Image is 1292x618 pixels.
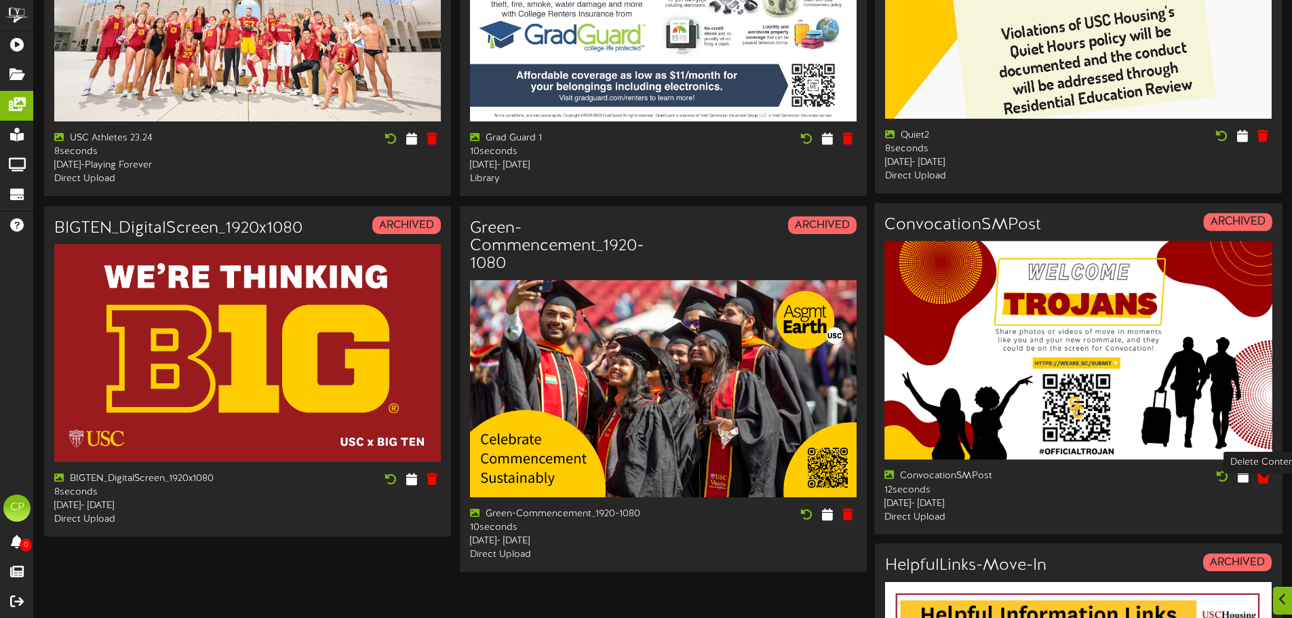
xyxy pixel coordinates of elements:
[1211,216,1266,228] strong: ARCHIVED
[885,557,1046,575] h3: HelpfulLinks-Move-In
[470,280,857,498] img: 71b4f05e-d236-4033-985d-49a1a858b0aa.png
[884,242,1272,460] img: 8db481df-4482-4ac5-aee7-feaddb797e8e.jpg
[470,220,653,273] h3: Green-Commencement_1920-1080
[1210,556,1265,568] strong: ARCHIVED
[54,172,237,186] div: Direct Upload
[884,497,1068,511] div: [DATE] - [DATE]
[885,156,1068,170] div: [DATE] - [DATE]
[470,548,653,562] div: Direct Upload
[20,539,32,552] span: 0
[54,472,237,486] div: BIGTEN_DigitalScreen_1920x1080
[470,159,653,172] div: [DATE] - [DATE]
[884,511,1068,524] div: Direct Upload
[884,483,1068,497] div: 12 seconds
[884,216,1041,234] h3: ConvocationSMPost
[54,513,237,526] div: Direct Upload
[54,132,237,145] div: USC Athletes 23.24
[470,132,653,145] div: Grad Guard 1
[885,170,1068,183] div: Direct Upload
[54,220,302,237] h3: BIGTEN_DigitalScreen_1920x1080
[884,469,1068,483] div: ConvocationSMPost
[54,499,237,513] div: [DATE] - [DATE]
[54,145,237,159] div: 8 seconds
[3,495,31,522] div: CP
[470,521,653,535] div: 10 seconds
[470,535,653,548] div: [DATE] - [DATE]
[379,219,434,231] strong: ARCHIVED
[470,507,653,521] div: Green-Commencement_1920-1080
[885,142,1068,156] div: 8 seconds
[470,145,653,159] div: 10 seconds
[54,159,237,172] div: [DATE] - Playing Forever
[54,486,237,499] div: 8 seconds
[470,172,653,186] div: Library
[885,129,1068,142] div: Quiet2
[795,219,850,231] strong: ARCHIVED
[54,244,441,462] img: 9bfae2c7-d500-4be7-bde5-0032a5ef7eaf.jpg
